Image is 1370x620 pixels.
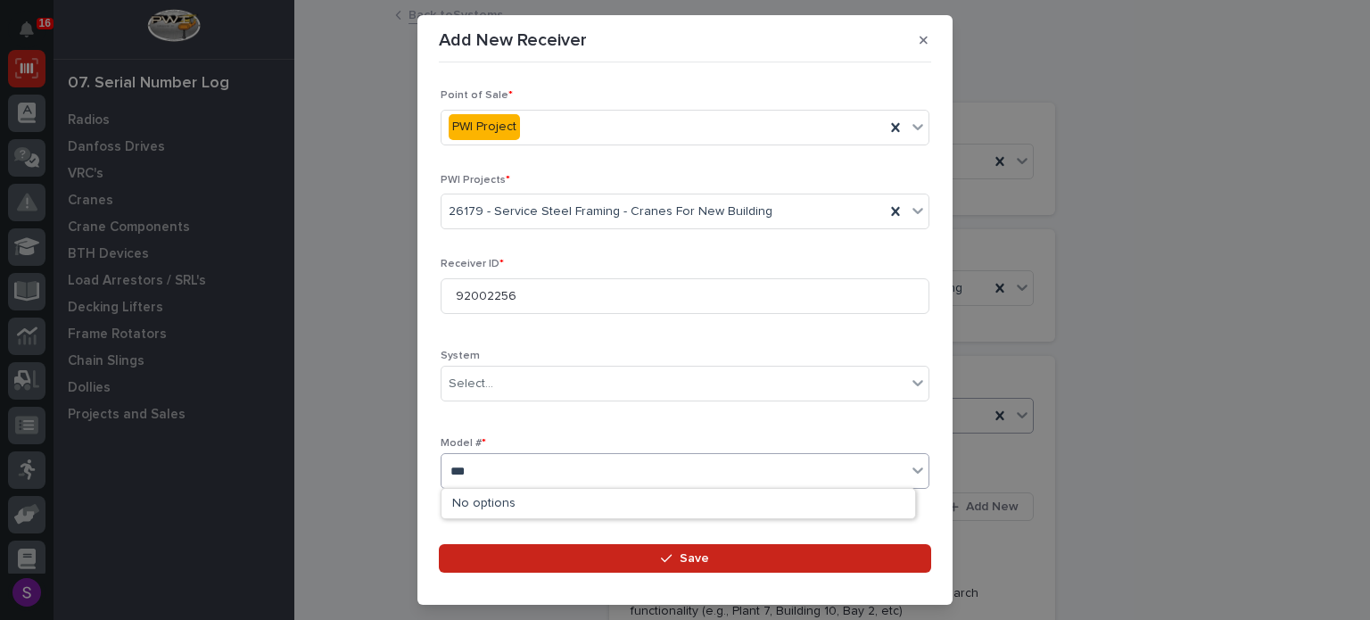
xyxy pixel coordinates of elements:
[449,114,520,140] div: PWI Project
[441,259,504,269] span: Receiver ID
[449,375,493,393] div: Select...
[442,489,915,518] div: No options
[439,29,587,51] p: Add New Receiver
[441,175,510,186] span: PWI Projects
[449,203,772,221] span: 26179 - Service Steel Framing - Cranes For New Building
[439,544,931,573] button: Save
[680,550,709,566] span: Save
[441,438,486,449] span: Model #
[441,90,513,101] span: Point of Sale
[441,351,480,361] span: System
